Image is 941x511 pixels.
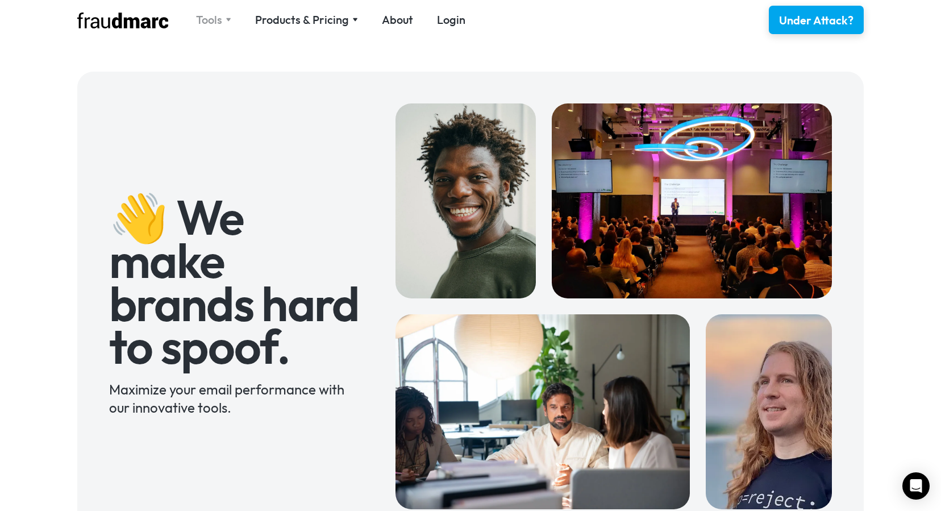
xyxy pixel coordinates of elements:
div: Maximize your email performance with our innovative tools. [109,380,364,417]
div: Tools [196,12,222,28]
a: About [382,12,413,28]
div: Products & Pricing [255,12,358,28]
a: Under Attack? [769,6,864,34]
a: Login [437,12,465,28]
div: Under Attack? [779,13,853,28]
h1: 👋 We make brands hard to spoof. [109,196,364,368]
div: Products & Pricing [255,12,349,28]
div: Tools [196,12,231,28]
div: Open Intercom Messenger [902,472,930,500]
